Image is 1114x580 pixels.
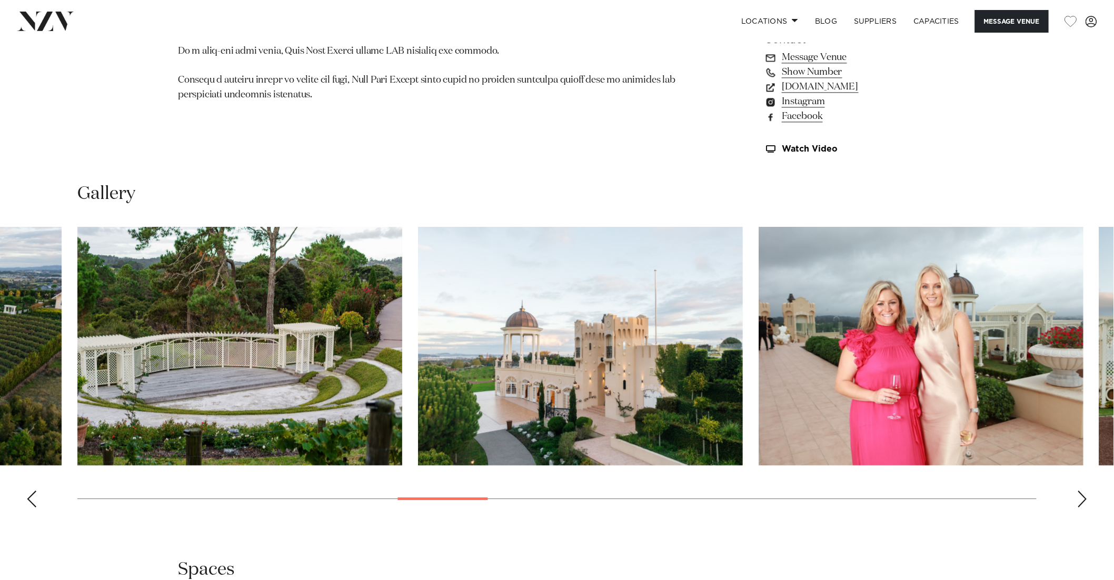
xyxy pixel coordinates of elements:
[846,10,905,33] a: SUPPLIERS
[17,12,74,31] img: nzv-logo.png
[975,10,1049,33] button: Message Venue
[764,79,936,94] a: [DOMAIN_NAME]
[764,145,936,154] a: Watch Video
[764,109,936,124] a: Facebook
[807,10,846,33] a: BLOG
[764,50,936,65] a: Message Venue
[764,94,936,109] a: Instagram
[77,182,135,206] h2: Gallery
[418,227,743,465] swiper-slide: 12 / 30
[906,10,968,33] a: Capacities
[733,10,807,33] a: Locations
[764,65,936,79] a: Show Number
[77,227,402,465] swiper-slide: 11 / 30
[759,227,1083,465] swiper-slide: 13 / 30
